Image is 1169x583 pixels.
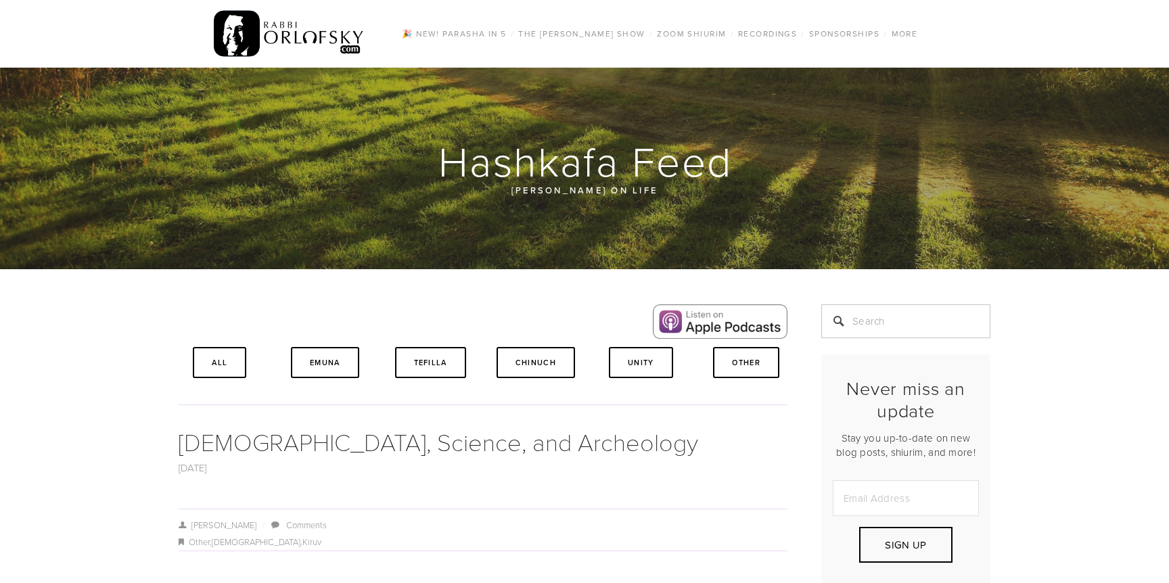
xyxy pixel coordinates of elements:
[833,377,979,421] h2: Never miss an update
[653,25,730,43] a: Zoom Shiurim
[398,25,510,43] a: 🎉 NEW! Parasha in 5
[649,28,653,39] span: /
[291,347,359,378] a: Emuna
[497,347,575,378] a: Chinuch
[179,534,787,551] div: , ,
[833,431,979,459] p: Stay you up-to-date on new blog posts, shiurim, and more!
[214,7,365,60] img: RabbiOrlofsky.com
[801,28,804,39] span: /
[833,480,979,516] input: Email Address
[884,28,887,39] span: /
[731,28,734,39] span: /
[179,139,992,183] h1: Hashkafa Feed
[260,183,909,197] p: [PERSON_NAME] on life
[212,536,300,548] a: [DEMOGRAPHIC_DATA]
[885,538,926,552] span: Sign Up
[821,304,990,338] input: Search
[302,536,321,548] a: Kiruv
[179,425,698,458] a: [DEMOGRAPHIC_DATA], Science, and Archeology
[189,536,210,548] a: Other
[256,519,270,531] span: /
[514,25,649,43] a: The [PERSON_NAME] Show
[511,28,514,39] span: /
[713,347,779,378] a: Other
[179,461,207,475] a: [DATE]
[286,519,327,531] a: Comments
[193,347,246,378] a: All
[859,527,953,563] button: Sign Up
[888,25,922,43] a: More
[609,347,673,378] a: Unity
[395,347,466,378] a: Tefilla
[179,519,256,531] a: [PERSON_NAME]
[805,25,884,43] a: Sponsorships
[734,25,801,43] a: Recordings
